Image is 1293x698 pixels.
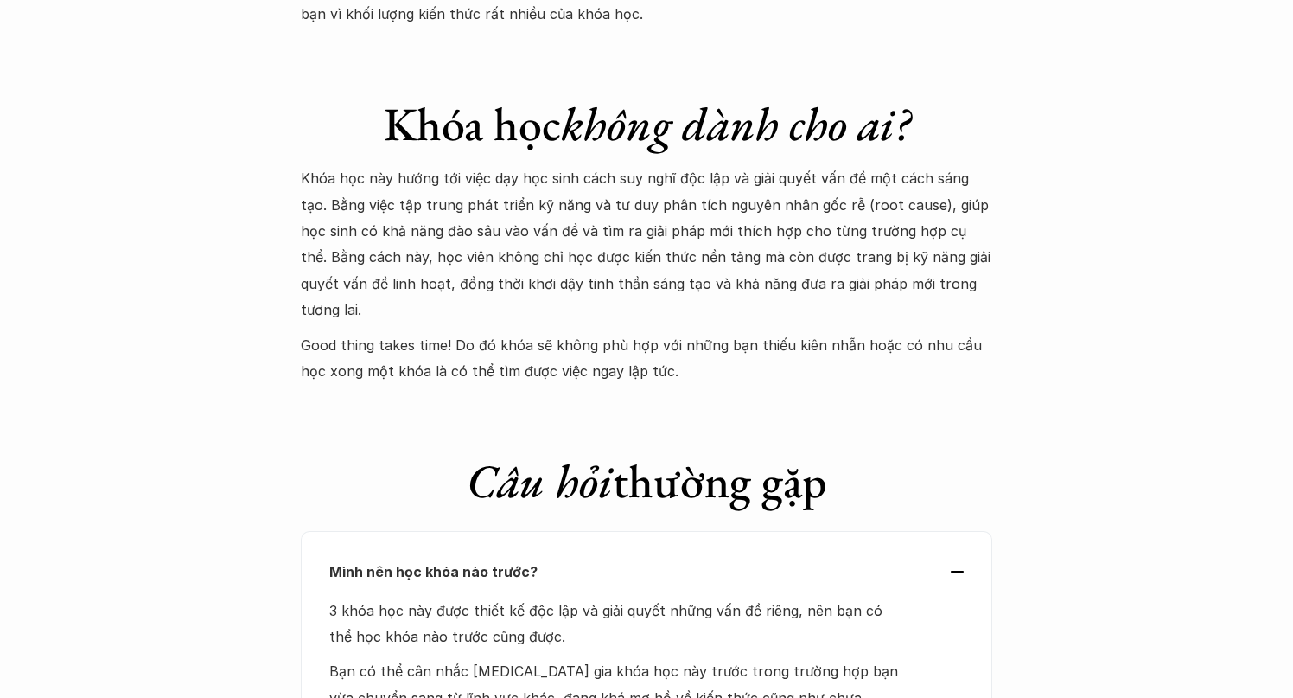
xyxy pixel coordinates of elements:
em: không dành cho ai? [561,93,910,154]
h1: thường gặp [301,453,992,509]
strong: Mình nên học khóa nào trước? [329,563,538,580]
em: Câu hỏi [467,451,613,511]
p: Good thing takes time! Do đó khóa sẽ không phù hợp với những bạn thiếu kiên nhẫn hoặc có nhu cầu ... [301,332,992,385]
p: 3 khóa học này được thiết kế độc lập và giải quyết những vấn đề riêng, nên bạn có thể học khóa nà... [329,598,901,650]
h1: Khóa học [301,96,992,152]
p: Khóa học này hướng tới việc dạy học sinh cách suy nghĩ độc lập và giải quyết vấn đề một cách sáng... [301,165,992,323]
